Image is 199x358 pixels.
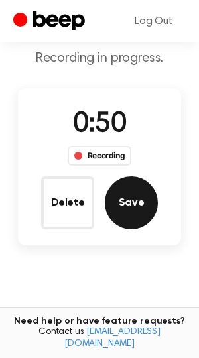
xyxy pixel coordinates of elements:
p: Recording in progress. [11,50,188,67]
div: Recording [68,146,132,166]
a: Beep [13,9,88,34]
a: [EMAIL_ADDRESS][DOMAIN_NAME] [64,328,161,349]
button: Delete Audio Record [41,176,94,229]
span: 0:50 [73,111,126,139]
span: Contact us [8,327,191,350]
a: Log Out [121,5,186,37]
button: Save Audio Record [105,176,158,229]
